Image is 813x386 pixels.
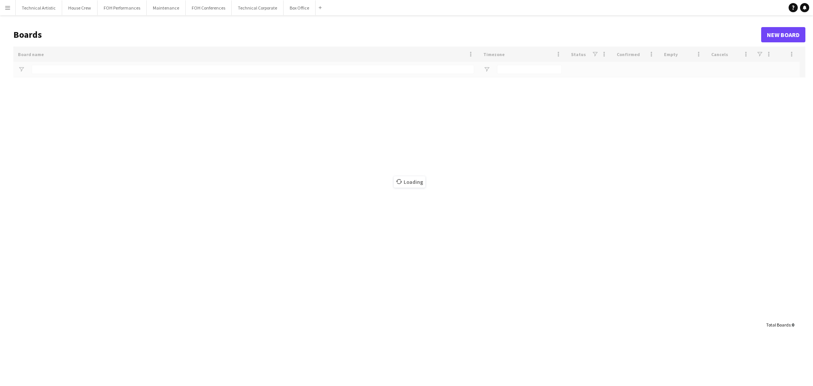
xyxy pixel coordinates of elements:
[284,0,316,15] button: Box Office
[766,317,794,332] div: :
[62,0,98,15] button: House Crew
[186,0,232,15] button: FOH Conferences
[766,322,791,328] span: Total Boards
[16,0,62,15] button: Technical Artistic
[98,0,147,15] button: FOH Performances
[761,27,805,42] a: New Board
[13,29,761,40] h1: Boards
[147,0,186,15] button: Maintenance
[792,322,794,328] span: 0
[232,0,284,15] button: Technical Corporate
[394,176,425,188] span: Loading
